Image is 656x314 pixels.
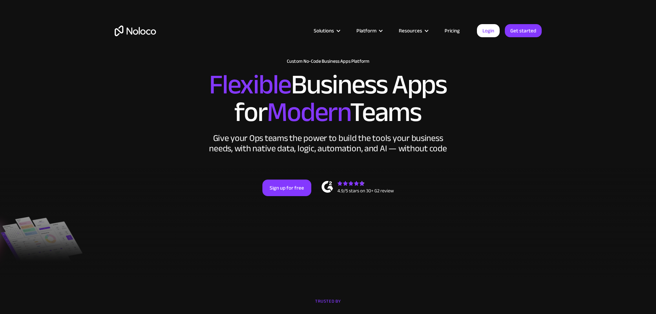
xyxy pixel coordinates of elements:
a: Pricing [436,26,468,35]
a: home [115,26,156,36]
div: Resources [399,26,422,35]
div: Solutions [305,26,348,35]
div: Platform [348,26,390,35]
span: Flexible [209,59,291,110]
h2: Business Apps for Teams [115,71,542,126]
div: Solutions [314,26,334,35]
div: Give your Ops teams the power to build the tools your business needs, with native data, logic, au... [208,133,449,154]
div: Platform [356,26,376,35]
span: Modern [267,87,350,138]
a: Sign up for free [262,180,311,196]
a: Login [477,24,500,37]
a: Get started [505,24,542,37]
div: Resources [390,26,436,35]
